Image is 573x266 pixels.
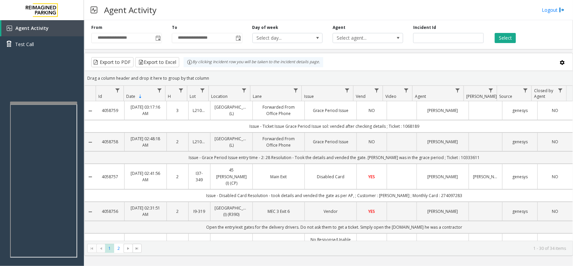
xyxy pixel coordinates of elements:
[129,170,162,183] a: [DATE] 02:41:56 AM
[534,88,553,99] span: Closed by Agent
[291,86,300,95] a: Lane Filter Menu
[134,246,140,251] span: Go to the last page
[361,107,382,114] a: NO
[133,244,142,253] span: Go to the last page
[135,57,179,67] button: Export to Excel
[309,236,352,256] a: No Response/Unable to hear [PERSON_NAME]
[100,139,120,145] a: 4058758
[7,26,12,31] img: 'icon'
[552,174,558,180] span: NO
[214,104,248,117] a: [GEOGRAPHIC_DATA] (L)
[309,208,352,215] a: Vendor
[252,25,279,31] label: Day of week
[91,25,102,31] label: From
[96,189,573,202] td: Issue - Disabled Card Resolution - took details and vended the gate as per AP, ; Customer : [PERS...
[421,107,465,114] a: [PERSON_NAME]
[507,174,533,180] a: genesys
[240,86,249,95] a: Location Filter Menu
[473,174,498,180] a: [PERSON_NAME]
[190,93,196,99] span: Lot
[552,108,558,113] span: NO
[193,139,206,145] a: L21092801
[198,86,207,95] a: Lot Filter Menu
[257,208,300,215] a: MEC 3 Exit 6
[214,205,248,218] a: [GEOGRAPHIC_DATA] (I) (R390)
[171,139,184,145] a: 2
[15,41,34,48] span: Test Call
[253,93,262,99] span: Lane
[466,93,497,99] span: [PERSON_NAME]
[214,136,248,148] a: [GEOGRAPHIC_DATA] (L)
[114,244,123,253] span: Page 2
[369,208,375,214] span: YES
[193,208,206,215] a: I9-319
[100,208,120,215] a: 4058756
[96,221,573,233] td: Open the entry/exit gates for the delivery drivers. Do not ask them to get a ticket. Simply open ...
[171,107,184,114] a: 3
[333,33,389,43] span: Select agent...
[552,139,558,145] span: NO
[184,57,323,67] div: By clicking Incident row you will be taken to the incident details page.
[96,151,573,164] td: Issue - Grace Period Issue entry time - 2: 28 Resolution - Took the details and vended the gate. ...
[126,93,135,99] span: Date
[155,86,164,95] a: Date Filter Menu
[556,86,565,95] a: Closed by Agent Filter Menu
[100,107,120,114] a: 4058759
[309,174,352,180] a: Disabled Card
[211,93,228,99] span: Location
[559,6,565,13] img: logout
[15,25,49,31] span: Agent Activity
[552,208,558,214] span: NO
[521,86,530,95] a: Source Filter Menu
[257,136,300,148] a: Forwarded From Office Phone
[385,93,396,99] span: Video
[361,208,382,215] a: YES
[176,86,185,95] a: H Filter Menu
[96,120,573,132] td: Issue - Ticket Issue Grace Period Issue sol: vended after checking details ; Ticket : 1068189
[361,139,382,145] a: NO
[172,25,177,31] label: To
[421,139,465,145] a: [PERSON_NAME]
[257,104,300,117] a: Forwarded From Office Phone
[187,60,192,65] img: infoIcon.svg
[85,72,573,84] div: Drag a column header and drop it here to group by that column
[91,57,134,67] button: Export to PDF
[171,208,184,215] a: 2
[361,174,382,180] a: YES
[91,2,97,18] img: pageIcon
[343,86,352,95] a: Issue Filter Menu
[413,25,436,31] label: Incident Id
[214,167,248,186] a: 45 [PERSON_NAME] (I) (CP)
[309,139,352,145] a: Grace Period Issue
[168,93,171,99] span: H
[193,107,206,114] a: L21092801
[499,93,513,99] span: Source
[421,174,465,180] a: [PERSON_NAME]
[369,174,375,180] span: YES
[542,174,569,180] a: NO
[542,107,569,114] a: NO
[129,104,162,117] a: [DATE] 03:17:16 AM
[85,140,96,145] a: Collapse Details
[85,108,96,114] a: Collapse Details
[369,139,375,145] span: NO
[507,208,533,215] a: genesys
[113,86,122,95] a: Id Filter Menu
[257,174,300,180] a: Main Exit
[146,245,566,251] kendo-pager-info: 1 - 30 of 34 items
[85,209,96,215] a: Collapse Details
[129,136,162,148] a: [DATE] 02:48:18 AM
[105,244,114,253] span: Page 1
[415,93,426,99] span: Agent
[356,93,366,99] span: Vend
[542,139,569,145] a: NO
[495,33,516,43] button: Select
[402,86,411,95] a: Video Filter Menu
[171,174,184,180] a: 2
[421,208,465,215] a: [PERSON_NAME]
[372,86,381,95] a: Vend Filter Menu
[453,86,462,95] a: Agent Filter Menu
[369,108,375,113] span: NO
[253,33,308,43] span: Select day...
[486,86,495,95] a: Parker Filter Menu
